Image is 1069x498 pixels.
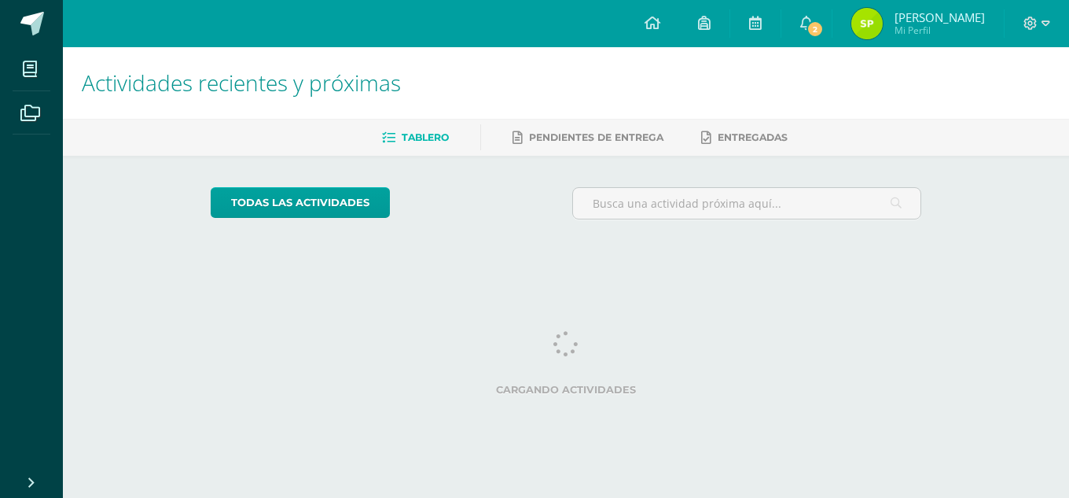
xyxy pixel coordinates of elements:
[211,187,390,218] a: todas las Actividades
[402,131,449,143] span: Tablero
[382,125,449,150] a: Tablero
[512,125,663,150] a: Pendientes de entrega
[895,24,985,37] span: Mi Perfil
[211,384,922,396] label: Cargando actividades
[82,68,401,98] span: Actividades recientes y próximas
[851,8,883,39] img: b211e37c3ff9bd530a066212b53bcb60.png
[806,20,824,38] span: 2
[701,125,788,150] a: Entregadas
[718,131,788,143] span: Entregadas
[573,188,921,219] input: Busca una actividad próxima aquí...
[529,131,663,143] span: Pendientes de entrega
[895,9,985,25] span: [PERSON_NAME]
